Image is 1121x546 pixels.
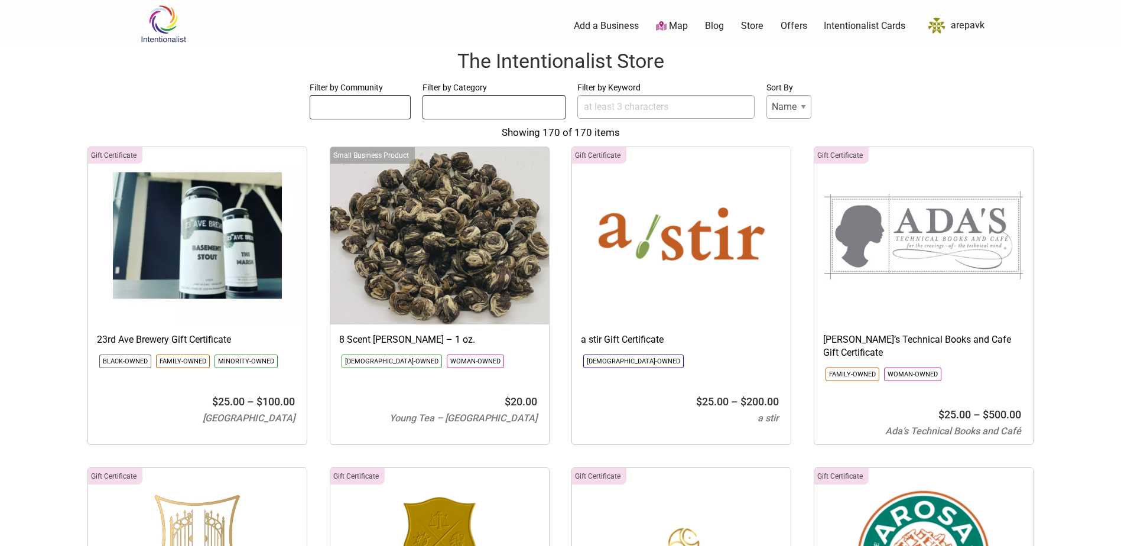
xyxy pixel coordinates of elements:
[574,19,639,32] a: Add a Business
[577,80,755,95] label: Filter by Keyword
[212,395,218,408] span: $
[577,95,755,119] input: at least 3 characters
[823,333,1024,360] h3: [PERSON_NAME]’s Technical Books and Cafe Gift Certificate
[572,468,626,485] div: Click to show only this category
[583,355,684,368] li: Click to show only this community
[885,425,1021,437] span: Ada’s Technical Books and Café
[310,80,411,95] label: Filter by Community
[814,147,1033,324] img: Adas Technical Books and Cafe Logo
[581,333,782,346] h3: a stir Gift Certificate
[12,47,1109,76] h1: The Intentionalist Store
[342,355,442,368] li: Click to show only this community
[215,355,278,368] li: Click to show only this community
[212,395,245,408] bdi: 25.00
[705,19,724,32] a: Blog
[256,395,262,408] span: $
[922,15,984,37] a: arepavk
[824,19,905,32] a: Intentionalist Cards
[731,395,738,408] span: –
[938,408,971,421] bdi: 25.00
[88,147,142,164] div: Click to show only this category
[973,408,980,421] span: –
[740,395,779,408] bdi: 200.00
[423,80,566,95] label: Filter by Category
[983,408,989,421] span: $
[696,395,729,408] bdi: 25.00
[99,355,151,368] li: Click to show only this community
[826,368,879,381] li: Click to show only this community
[88,468,142,485] div: Click to show only this category
[12,125,1109,141] div: Showing 170 of 170 items
[505,395,537,408] bdi: 20.00
[156,355,210,368] li: Click to show only this community
[203,412,295,424] span: [GEOGRAPHIC_DATA]
[330,147,549,324] img: Young Tea 8 Scent Jasmine Green Pearl
[938,408,944,421] span: $
[339,333,540,346] h3: 8 Scent [PERSON_NAME] – 1 oz.
[983,408,1021,421] bdi: 500.00
[781,19,807,32] a: Offers
[814,147,869,164] div: Click to show only this category
[256,395,295,408] bdi: 100.00
[656,19,688,33] a: Map
[814,468,869,485] div: Click to show only this category
[696,395,702,408] span: $
[330,468,385,485] div: Click to show only this category
[97,333,298,346] h3: 23rd Ave Brewery Gift Certificate
[135,5,191,43] img: Intentionalist
[447,355,504,368] li: Click to show only this community
[330,147,415,164] div: Click to show only this category
[505,395,511,408] span: $
[741,19,763,32] a: Store
[572,147,626,164] div: Click to show only this category
[884,368,941,381] li: Click to show only this community
[766,80,811,95] label: Sort By
[247,395,254,408] span: –
[740,395,746,408] span: $
[389,412,537,424] span: Young Tea – [GEOGRAPHIC_DATA]
[758,412,779,424] span: a stir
